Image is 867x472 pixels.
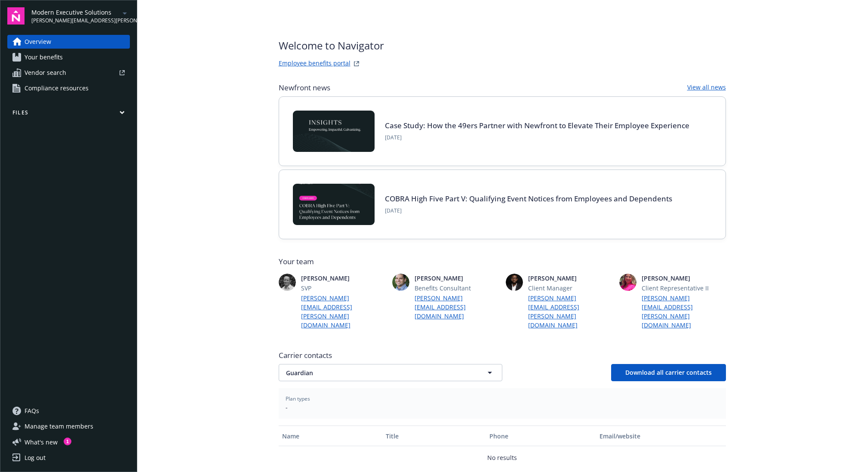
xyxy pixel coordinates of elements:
a: Employee benefits portal [279,59,350,69]
button: Name [279,426,382,446]
a: View all news [687,83,726,93]
span: Benefits Consultant [415,284,499,293]
span: What ' s new [25,438,58,447]
a: Manage team members [7,420,130,433]
img: photo [279,274,296,291]
span: - [286,403,719,412]
button: Download all carrier contacts [611,364,726,381]
a: Case Study: How the 49ers Partner with Newfront to Elevate Their Employee Experience [385,120,689,130]
span: Newfront news [279,83,330,93]
a: Your benefits [7,50,130,64]
a: striveWebsite [351,59,362,69]
span: SVP [301,284,385,293]
img: photo [506,274,523,291]
span: [DATE] [385,207,672,215]
a: [PERSON_NAME][EMAIL_ADDRESS][PERSON_NAME][DOMAIN_NAME] [301,293,385,330]
div: Name [282,432,379,441]
a: arrowDropDown [120,8,130,18]
button: Phone [486,426,596,446]
span: [DATE] [385,134,689,142]
span: Overview [25,35,51,49]
a: [PERSON_NAME][EMAIL_ADDRESS][PERSON_NAME][DOMAIN_NAME] [528,293,612,330]
a: Compliance resources [7,81,130,95]
span: FAQs [25,404,39,418]
div: 1 [64,438,71,445]
img: Card Image - INSIGHTS copy.png [293,111,375,152]
span: Carrier contacts [279,350,726,361]
span: Your team [279,256,726,267]
a: COBRA High Five Part V: Qualifying Event Notices from Employees and Dependents [385,194,672,204]
span: Manage team members [25,420,93,433]
button: Modern Executive Solutions[PERSON_NAME][EMAIL_ADDRESS][PERSON_NAME][DOMAIN_NAME]arrowDropDown [31,7,130,25]
span: [PERSON_NAME][EMAIL_ADDRESS][PERSON_NAME][DOMAIN_NAME] [31,17,120,25]
span: [PERSON_NAME] [528,274,612,283]
img: BLOG-Card Image - Compliance - COBRA High Five Pt 5 - 09-11-25.jpg [293,184,375,225]
a: FAQs [7,404,130,418]
a: [PERSON_NAME][EMAIL_ADDRESS][DOMAIN_NAME] [415,293,499,321]
div: Log out [25,451,46,465]
span: [PERSON_NAME] [642,274,726,283]
button: What's new1 [7,438,71,447]
button: Email/website [596,426,726,446]
button: Title [382,426,486,446]
span: Guardian [286,368,465,377]
span: Compliance resources [25,81,89,95]
span: Client Manager [528,284,612,293]
a: Vendor search [7,66,130,80]
span: Your benefits [25,50,63,64]
span: Vendor search [25,66,66,80]
span: Modern Executive Solutions [31,8,120,17]
div: Phone [489,432,593,441]
button: Guardian [279,364,502,381]
img: photo [619,274,636,291]
p: No results [487,453,517,462]
span: Welcome to Navigator [279,38,384,53]
img: photo [392,274,409,291]
div: Email/website [600,432,722,441]
span: Plan types [286,395,719,403]
span: [PERSON_NAME] [415,274,499,283]
a: [PERSON_NAME][EMAIL_ADDRESS][PERSON_NAME][DOMAIN_NAME] [642,293,726,330]
span: [PERSON_NAME] [301,274,385,283]
span: Client Representative II [642,284,726,293]
img: navigator-logo.svg [7,7,25,25]
div: Title [386,432,483,441]
span: Download all carrier contacts [625,368,712,376]
button: Files [7,109,130,120]
a: Overview [7,35,130,49]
